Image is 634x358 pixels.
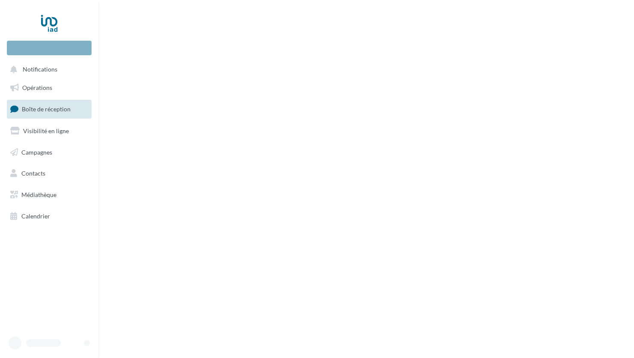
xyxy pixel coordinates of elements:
a: Calendrier [5,207,93,225]
div: Nouvelle campagne [7,41,92,55]
a: Boîte de réception [5,100,93,118]
span: Campagnes [21,148,52,155]
a: Médiathèque [5,186,93,204]
span: Opérations [22,84,52,91]
span: Contacts [21,170,45,177]
a: Campagnes [5,143,93,161]
span: Notifications [23,66,57,73]
a: Visibilité en ligne [5,122,93,140]
span: Médiathèque [21,191,56,198]
a: Contacts [5,164,93,182]
span: Visibilité en ligne [23,127,69,134]
span: Calendrier [21,212,50,220]
span: Boîte de réception [22,105,71,113]
a: Opérations [5,79,93,97]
